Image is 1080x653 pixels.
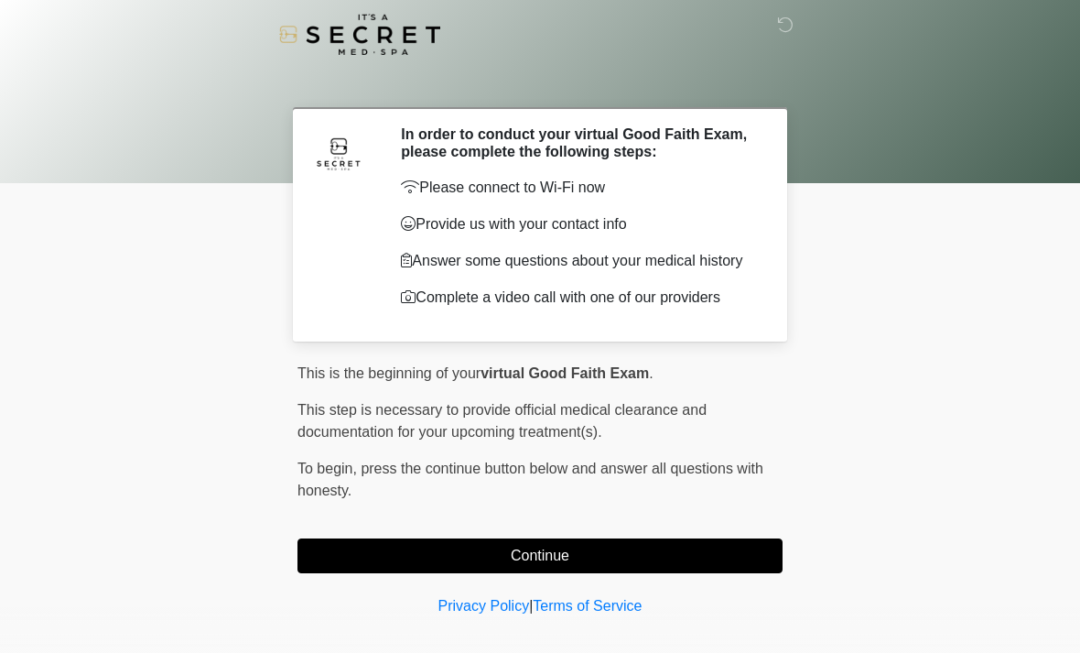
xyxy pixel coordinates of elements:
span: . [649,365,653,381]
p: Answer some questions about your medical history [401,250,755,272]
a: | [529,598,533,614]
span: press the continue button below and answer all questions with honesty. [297,461,763,498]
button: Continue [297,539,783,573]
a: Privacy Policy [438,598,530,614]
p: Complete a video call with one of our providers [401,287,755,309]
h1: ‎ ‎ [284,66,796,100]
p: Provide us with your contact info [401,213,755,235]
strong: virtual Good Faith Exam [481,365,649,381]
span: This step is necessary to provide official medical clearance and documentation for your upcoming ... [297,402,707,440]
span: To begin, [297,461,361,476]
a: Terms of Service [533,598,642,614]
span: This is the beginning of your [297,365,481,381]
img: It's A Secret Med Spa Logo [279,14,440,55]
h2: In order to conduct your virtual Good Faith Exam, please complete the following steps: [401,125,755,160]
img: Agent Avatar [311,125,366,180]
p: Please connect to Wi-Fi now [401,177,755,199]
